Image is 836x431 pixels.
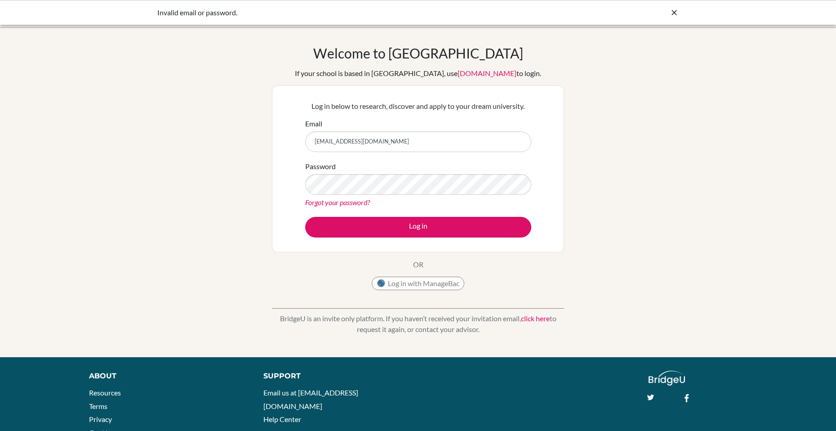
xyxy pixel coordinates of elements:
[89,388,121,397] a: Resources
[413,259,423,270] p: OR
[305,161,336,172] label: Password
[263,371,408,382] div: Support
[272,313,564,335] p: BridgeU is an invite only platform. If you haven’t received your invitation email, to request it ...
[649,371,685,386] img: logo_white@2x-f4f0deed5e89b7ecb1c2cc34c3e3d731f90f0f143d5ea2071677605dd97b5244.png
[305,198,370,207] a: Forgot your password?
[89,402,107,410] a: Terms
[89,415,112,423] a: Privacy
[305,217,531,238] button: Log in
[263,415,301,423] a: Help Center
[372,277,464,290] button: Log in with ManageBac
[263,388,358,410] a: Email us at [EMAIL_ADDRESS][DOMAIN_NAME]
[305,101,531,112] p: Log in below to research, discover and apply to your dream university.
[305,118,322,129] label: Email
[313,45,523,61] h1: Welcome to [GEOGRAPHIC_DATA]
[89,371,244,382] div: About
[157,7,544,18] div: Invalid email or password.
[295,68,541,79] div: If your school is based in [GEOGRAPHIC_DATA], use to login.
[458,69,516,77] a: [DOMAIN_NAME]
[521,314,550,323] a: click here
